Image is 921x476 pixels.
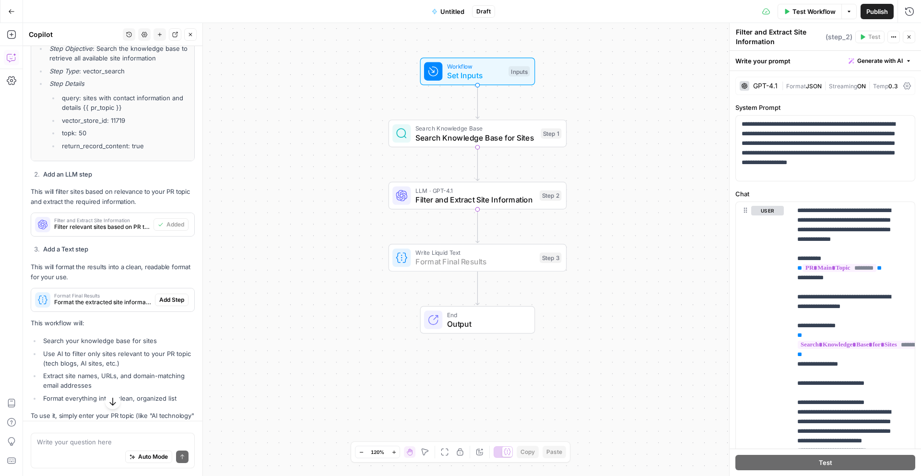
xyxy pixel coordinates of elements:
textarea: Filter and Extract Site Information [736,27,823,47]
g: Edge from step_1 to step_2 [476,147,479,181]
span: Publish [866,7,888,16]
span: JSON [806,83,822,90]
li: Search your knowledge base for sites [41,336,195,345]
div: Write Liquid TextFormat Final ResultsStep 3 [389,244,567,272]
em: Step Type [49,67,79,75]
span: Search Knowledge Base for Sites [415,132,536,143]
em: Step Details [49,80,84,87]
span: Draft [476,7,491,16]
div: LLM · GPT-4.1Filter and Extract Site InformationStep 2 [389,182,567,210]
button: Generate with AI [845,55,915,67]
span: Search Knowledge Base [415,124,536,133]
span: Output [447,318,525,330]
span: Added [166,220,184,229]
div: EndOutput [389,306,567,334]
span: | [866,81,873,90]
div: WorkflowSet InputsInputs [389,58,567,85]
span: LLM · GPT-4.1 [415,186,535,195]
strong: Add a Text step [43,245,88,253]
button: Test Workflow [778,4,841,19]
span: Generate with AI [857,57,903,65]
span: Test [819,458,832,467]
div: Step 2 [540,190,562,201]
button: Publish [861,4,894,19]
p: This will filter sites based on relevance to your PR topic and extract the required information. [31,187,195,207]
g: Edge from step_2 to step_3 [476,209,479,243]
span: End [447,310,525,319]
button: Test [735,455,915,470]
div: Step 1 [541,128,561,139]
button: Added [153,218,189,231]
span: Format the extracted site information into a clean, readable format [54,298,151,307]
div: Copilot [29,30,120,39]
span: Workflow [447,61,504,71]
button: Test [855,31,885,43]
em: Step Objective [49,45,93,52]
li: Extract site names, URLs, and domain-matching email addresses [41,371,195,390]
label: Chat [735,189,915,199]
label: System Prompt [735,103,915,112]
p: This will format the results into a clean, readable format for your use. [31,262,195,282]
g: Edge from start to step_1 [476,85,479,119]
span: Write Liquid Text [415,248,535,257]
span: Copy [520,448,535,456]
div: Step 3 [540,252,562,263]
span: Format [786,83,806,90]
div: Write your prompt [730,51,921,71]
li: vector_store_id: 11719 [59,116,189,125]
span: | [822,81,829,90]
span: Streaming [829,83,857,90]
li: return_record_content: true [59,141,189,151]
div: Search Knowledge BaseSearch Knowledge Base for SitesStep 1 [389,119,567,147]
span: Format Final Results [54,293,151,298]
span: Add Step [159,296,184,304]
li: Use AI to filter only sites relevant to your PR topic (tech blogs, AI sites, etc.) [41,349,195,368]
li: query: sites with contact information and details {{ pr_topic }} [59,93,189,112]
button: Untitled [426,4,470,19]
span: Set Inputs [447,70,504,81]
li: Format everything into a clean, organized list [41,393,195,403]
button: Add Step [155,294,189,306]
div: Inputs [508,66,530,77]
li: topk: 50 [59,128,189,138]
span: Filter and Extract Site Information [415,194,535,205]
span: Filter and Extract Site Information [54,218,150,223]
strong: Add an LLM step [43,170,92,178]
button: Copy [517,446,539,458]
span: Untitled [440,7,464,16]
li: : Search the knowledge base to retrieve all available site information [47,44,189,63]
p: This workflow will: [31,318,195,328]
div: GPT-4.1 [753,83,778,89]
span: Test [868,33,880,41]
span: ON [857,83,866,90]
span: 0.3 [888,83,898,90]
span: Format Final Results [415,256,535,267]
button: Paste [543,446,566,458]
span: Temp [873,83,888,90]
span: Test Workflow [792,7,836,16]
p: To use it, simply enter your PR topic (like "AI technology" or "blockchain innovation") and the w... [31,411,195,452]
span: Filter relevant sites based on PR topic and extract site name, URL, and domain-matching emails [54,223,150,231]
span: Paste [546,448,562,456]
span: ( step_2 ) [826,32,852,42]
g: Edge from step_3 to end [476,272,479,305]
span: Auto Mode [138,452,168,461]
button: Auto Mode [125,451,172,463]
span: | [781,81,786,90]
span: 120% [371,448,384,456]
li: : vector_search [47,66,189,76]
button: user [751,206,784,215]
